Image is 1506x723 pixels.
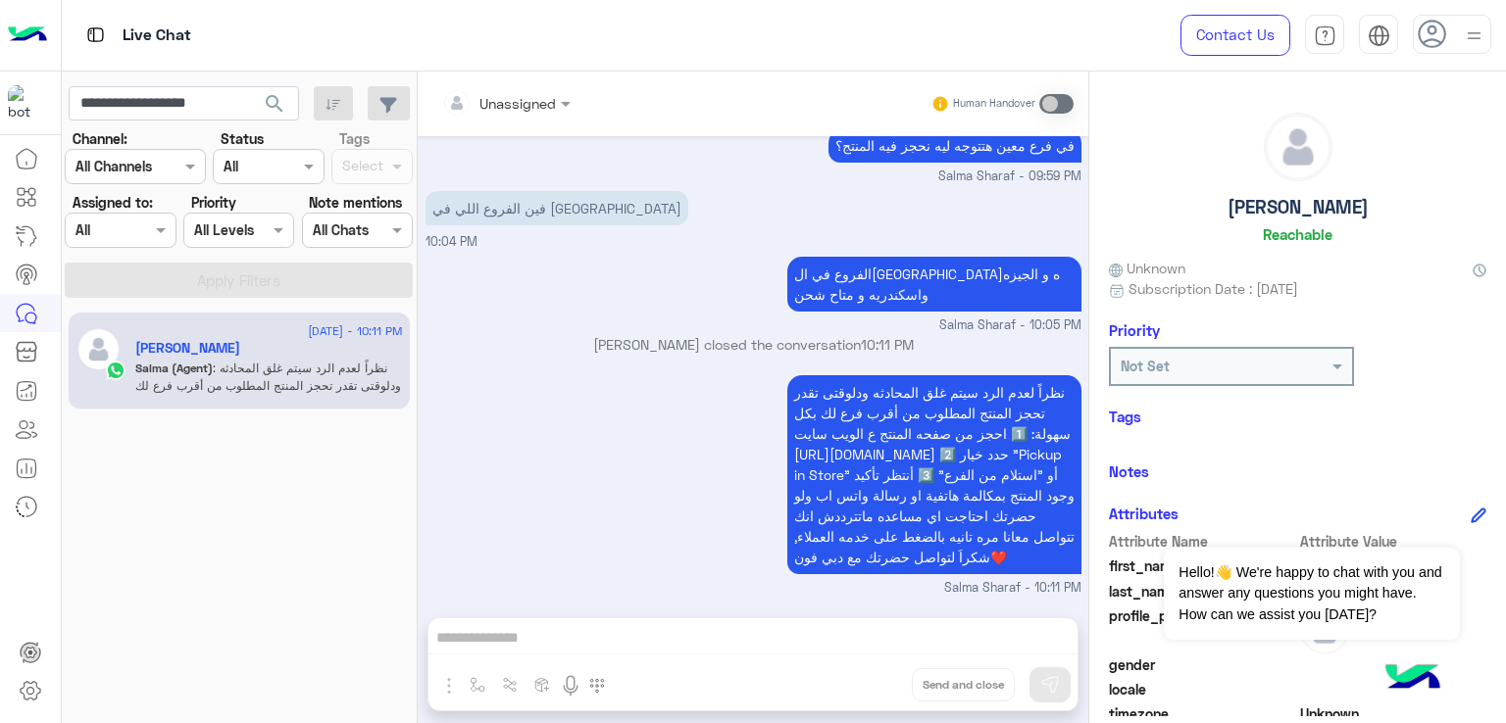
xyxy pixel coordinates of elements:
span: Salma (Agent) [135,361,213,375]
h5: Saber Elsheikh [135,340,240,357]
span: نظراً لعدم الرد سيتم غلق المحادثه ودلوقتى تقدر تحجز المنتج المطلوب من أقرب فرع لك بكل سهولة: 1️⃣ ... [135,361,401,516]
span: search [263,92,286,116]
p: 10/9/2025, 9:59 PM [828,128,1081,163]
h6: Reachable [1263,225,1332,243]
span: نظراً لعدم الرد سيتم غلق المحادثه ودلوقتى تقدر تحجز المنتج المطلوب من أقرب فرع لك بكل سهولة: 1️⃣ ... [794,384,1075,565]
p: [PERSON_NAME] closed the conversation [426,334,1081,355]
img: tab [1368,24,1390,47]
h6: Attributes [1109,505,1179,522]
span: null [1300,654,1487,675]
h6: Notes [1109,462,1149,480]
label: Channel: [73,128,127,149]
h5: [PERSON_NAME] [1228,196,1369,218]
p: 10/9/2025, 10:04 PM [426,191,688,225]
label: Assigned to: [73,192,153,213]
label: Priority [191,192,236,213]
p: Live Chat [123,23,191,49]
span: [DATE] - 10:11 PM [308,322,402,340]
img: WhatsApp [106,361,125,380]
p: 10/9/2025, 10:05 PM [787,257,1081,312]
span: Attribute Name [1109,531,1296,552]
span: Hello!👋 We're happy to chat with you and answer any questions you might have. How can we assist y... [1164,548,1459,640]
button: Send and close [912,668,1015,701]
img: defaultAdmin.png [76,327,121,371]
span: Unknown [1109,258,1185,278]
img: tab [1314,24,1336,47]
label: Note mentions [309,192,402,213]
button: Apply Filters [65,263,413,298]
span: first_name [1109,555,1296,576]
label: Status [221,128,264,149]
span: Salma Sharaf - 10:05 PM [939,316,1081,335]
small: Human Handover [953,96,1035,112]
span: profile_pic [1109,605,1296,651]
p: 10/9/2025, 10:11 PM [787,375,1081,574]
span: Subscription Date : [DATE] [1129,278,1298,299]
span: 10:11 PM [861,336,914,353]
span: Salma Sharaf - 10:11 PM [944,579,1081,598]
span: last_name [1109,581,1296,602]
img: hulul-logo.png [1379,645,1447,713]
span: 10:04 PM [426,234,477,249]
a: Contact Us [1180,15,1290,56]
img: 1403182699927242 [8,85,43,120]
img: defaultAdmin.png [1265,114,1331,180]
button: search [251,86,299,128]
h6: Tags [1109,408,1486,425]
img: tab [83,23,108,47]
img: Logo [8,15,47,56]
span: null [1300,679,1487,699]
span: Salma Sharaf - 09:59 PM [938,168,1081,186]
span: gender [1109,654,1296,675]
h6: Priority [1109,321,1160,339]
span: locale [1109,679,1296,699]
a: tab [1305,15,1344,56]
img: profile [1462,24,1486,48]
